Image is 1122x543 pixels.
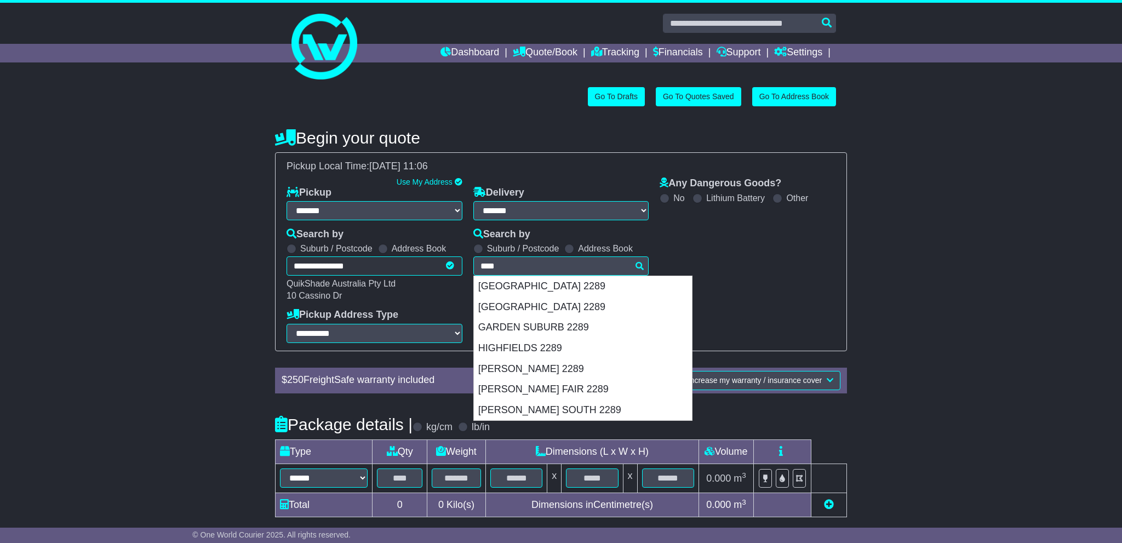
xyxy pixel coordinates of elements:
div: $ FreightSafe warranty included [276,374,592,386]
a: Financials [653,44,703,62]
td: Qty [373,439,427,464]
td: Volume [699,439,753,464]
a: Quote/Book [513,44,577,62]
span: 0.000 [706,473,731,484]
label: Search by [473,228,530,241]
label: Address Book [392,243,446,254]
span: m [734,499,746,510]
span: m [734,473,746,484]
a: Add new item [824,499,834,510]
span: [DATE] 11:06 [369,161,428,172]
sup: 3 [742,471,746,479]
div: HIGHFIELDS 2289 [474,338,692,359]
div: [PERSON_NAME] 2289 [474,359,692,380]
button: Increase my warranty / insurance cover [681,371,840,390]
label: Any Dangerous Goods? [660,178,781,190]
div: GARDEN SUBURB 2289 [474,317,692,338]
label: Delivery [473,187,524,199]
span: 0 [438,499,444,510]
label: Search by [287,228,344,241]
a: Support [717,44,761,62]
td: Dimensions in Centimetre(s) [485,493,699,517]
a: Go To Address Book [752,87,836,106]
label: Suburb / Postcode [487,243,559,254]
span: 0.000 [706,499,731,510]
td: Total [276,493,373,517]
div: [PERSON_NAME] SOUTH 2289 [474,400,692,421]
td: 0 [373,493,427,517]
div: [GEOGRAPHIC_DATA] 2289 [474,276,692,297]
div: [GEOGRAPHIC_DATA] 2289 [474,297,692,318]
span: © One World Courier 2025. All rights reserved. [192,530,351,539]
a: Use My Address [397,178,453,186]
td: x [623,464,637,493]
label: Address Book [578,243,633,254]
label: Pickup [287,187,331,199]
div: Pickup Local Time: [281,161,841,173]
td: Dimensions (L x W x H) [485,439,699,464]
span: 250 [287,374,304,385]
label: Suburb / Postcode [300,243,373,254]
label: lb/in [472,421,490,433]
span: 10 Cassino Dr [287,291,342,300]
div: [PERSON_NAME] FAIR 2289 [474,379,692,400]
h4: Begin your quote [275,129,847,147]
a: Dashboard [440,44,499,62]
td: x [547,464,562,493]
label: Other [786,193,808,203]
label: kg/cm [426,421,453,433]
label: No [673,193,684,203]
td: Weight [427,439,485,464]
span: Increase my warranty / insurance cover [688,376,822,385]
label: Lithium Battery [706,193,765,203]
td: Kilo(s) [427,493,485,517]
a: Go To Quotes Saved [656,87,741,106]
a: Go To Drafts [588,87,645,106]
span: QuikShade Australia Pty Ltd [287,279,396,288]
sup: 3 [742,498,746,506]
h4: Package details | [275,415,413,433]
a: Settings [774,44,822,62]
label: Pickup Address Type [287,309,398,321]
td: Type [276,439,373,464]
a: Tracking [591,44,639,62]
